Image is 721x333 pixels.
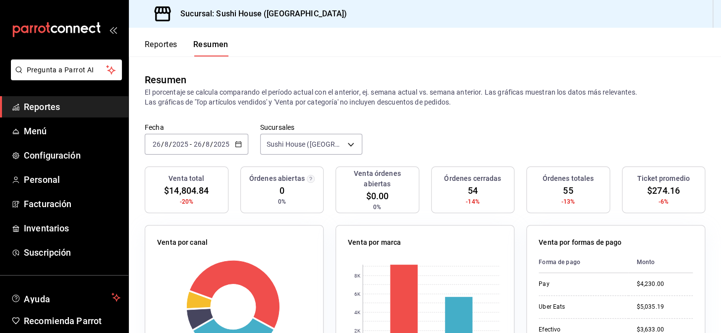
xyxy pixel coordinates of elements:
[24,149,120,162] span: Configuración
[466,197,480,206] span: -14%
[340,168,415,189] h3: Venta órdenes abiertas
[636,280,693,288] div: $4,230.00
[24,291,108,303] span: Ayuda
[637,173,690,184] h3: Ticket promedio
[24,314,120,328] span: Recomienda Parrot
[539,252,628,273] th: Forma de pago
[279,184,284,197] span: 0
[145,124,248,131] label: Fecha
[145,40,228,56] div: navigation tabs
[193,40,228,56] button: Resumen
[659,197,668,206] span: -6%
[278,197,286,206] span: 0%
[267,139,344,149] span: Sushi House ([GEOGRAPHIC_DATA])
[157,237,208,248] p: Venta por canal
[145,40,177,56] button: Reportes
[168,173,204,184] h3: Venta total
[24,246,120,259] span: Suscripción
[172,8,347,20] h3: Sucursal: Sushi House ([GEOGRAPHIC_DATA])
[169,140,172,148] span: /
[24,222,120,235] span: Inventarios
[11,59,122,80] button: Pregunta a Parrot AI
[373,203,381,212] span: 0%
[260,124,363,131] label: Sucursales
[202,140,205,148] span: /
[366,189,388,203] span: $0.00
[210,140,213,148] span: /
[249,173,305,184] h3: Órdenes abiertas
[561,197,575,206] span: -13%
[539,303,620,311] div: Uber Eats
[647,184,680,197] span: $274.16
[164,140,169,148] input: --
[539,237,621,248] p: Venta por formas de pago
[161,140,164,148] span: /
[354,291,361,297] text: 6K
[164,184,209,197] span: $14,804.84
[213,140,230,148] input: ----
[444,173,501,184] h3: Órdenes cerradas
[24,124,120,138] span: Menú
[193,140,202,148] input: --
[145,87,705,107] p: El porcentaje se calcula comparando el período actual con el anterior, ej. semana actual vs. sema...
[354,273,361,278] text: 8K
[468,184,478,197] span: 54
[7,72,122,82] a: Pregunta a Parrot AI
[24,173,120,186] span: Personal
[145,72,186,87] div: Resumen
[27,65,107,75] span: Pregunta a Parrot AI
[354,310,361,315] text: 4K
[542,173,594,184] h3: Órdenes totales
[628,252,693,273] th: Monto
[348,237,401,248] p: Venta por marca
[190,140,192,148] span: -
[179,197,193,206] span: -20%
[24,100,120,113] span: Reportes
[172,140,189,148] input: ----
[636,303,693,311] div: $5,035.19
[152,140,161,148] input: --
[205,140,210,148] input: --
[109,26,117,34] button: open_drawer_menu
[539,280,620,288] div: Pay
[563,184,573,197] span: 55
[24,197,120,211] span: Facturación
